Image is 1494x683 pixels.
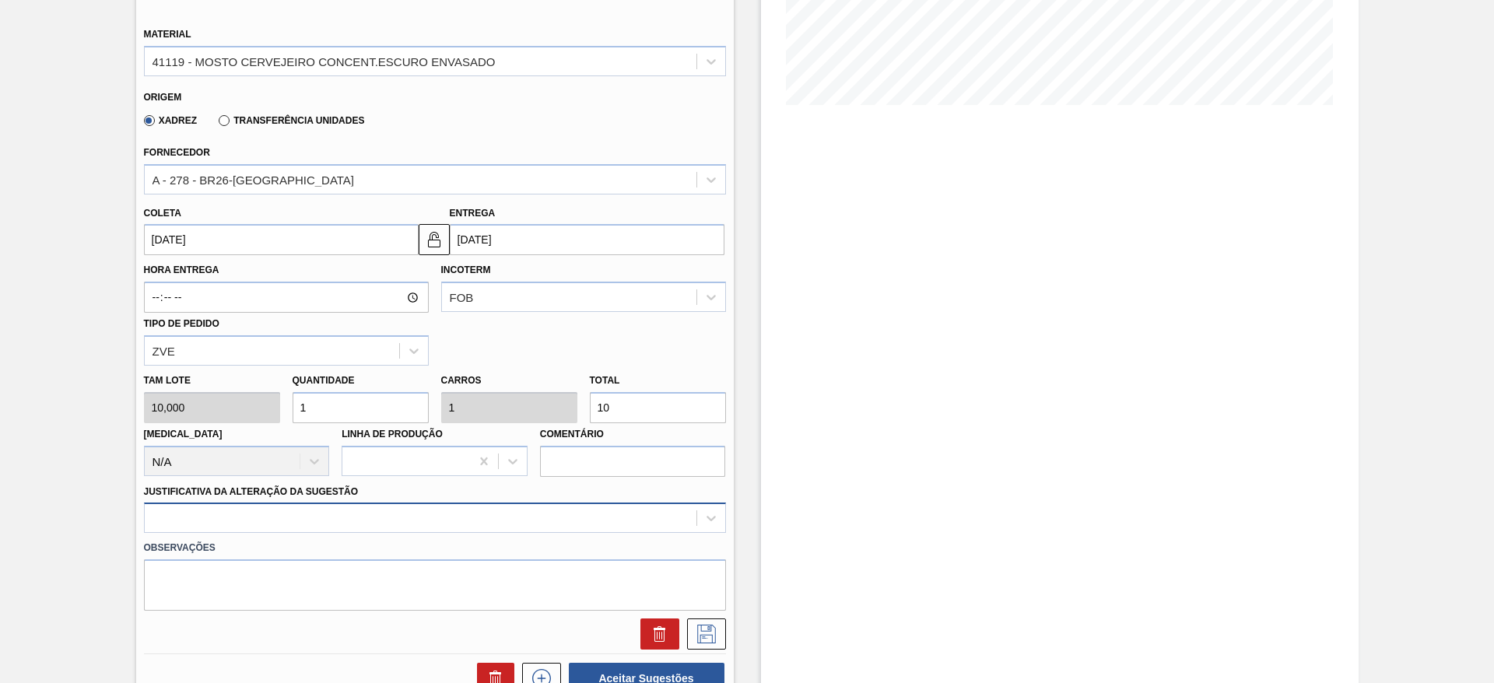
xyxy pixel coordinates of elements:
label: Observações [144,537,726,559]
label: Linha de Produção [342,429,443,440]
label: Quantidade [293,375,355,386]
label: Comentário [540,423,726,446]
label: Transferência Unidades [219,115,364,126]
label: Justificativa da Alteração da Sugestão [144,486,359,497]
img: unlocked [425,230,444,249]
label: Tipo de pedido [144,318,219,329]
label: Tam lote [144,370,280,392]
div: Salvar Sugestão [679,618,726,650]
div: FOB [450,291,474,304]
button: unlocked [419,224,450,255]
label: Origem [144,92,182,103]
label: Fornecedor [144,147,210,158]
label: Incoterm [441,264,491,275]
label: Xadrez [144,115,198,126]
input: dd/mm/yyyy [144,224,419,255]
div: A - 278 - BR26-[GEOGRAPHIC_DATA] [153,173,355,186]
div: ZVE [153,344,175,357]
label: Material [144,29,191,40]
label: Total [590,375,620,386]
label: Hora Entrega [144,259,429,282]
div: Excluir Sugestão [633,618,679,650]
input: dd/mm/yyyy [450,224,724,255]
label: Coleta [144,208,181,219]
label: Carros [441,375,482,386]
div: 41119 - MOSTO CERVEJEIRO CONCENT.ESCURO ENVASADO [153,54,496,68]
label: [MEDICAL_DATA] [144,429,223,440]
label: Entrega [450,208,496,219]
